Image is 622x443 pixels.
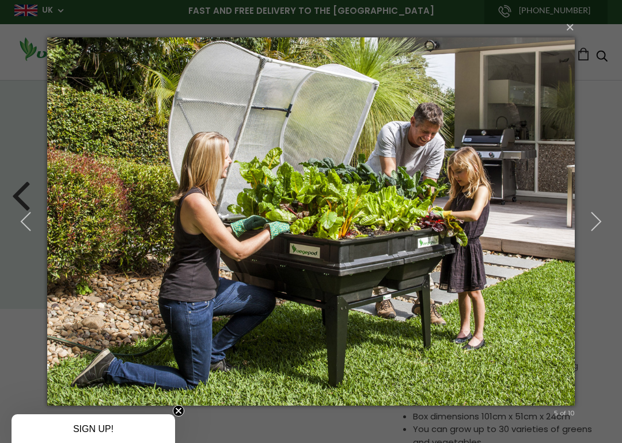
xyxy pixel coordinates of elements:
button: × [51,14,578,40]
button: Close teaser [173,405,184,417]
div: SIGN UP!Close teaser [12,414,175,443]
span: SIGN UP! [73,424,113,434]
button: Next (Right arrow key) [570,190,622,253]
div: 5 of 10 [554,408,575,418]
img: Medium Raised Garden Bed with Canopy [47,14,574,429]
